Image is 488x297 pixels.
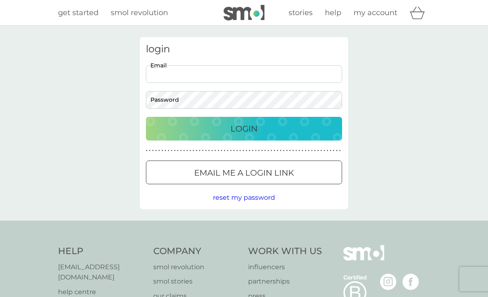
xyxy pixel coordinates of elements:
p: ● [305,149,307,153]
h4: Company [153,245,240,258]
p: ● [161,149,163,153]
h4: Work With Us [248,245,322,258]
p: ● [227,149,228,153]
p: ● [152,149,154,153]
p: ● [199,149,201,153]
img: smol [224,5,264,20]
div: basket [410,4,430,21]
button: Login [146,117,342,141]
p: ● [324,149,325,153]
button: reset my password [213,192,275,203]
a: smol stories [153,276,240,287]
p: ● [283,149,285,153]
a: partnerships [248,276,322,287]
a: help [325,7,341,19]
p: ● [180,149,182,153]
p: ● [314,149,316,153]
p: ● [327,149,328,153]
p: ● [217,149,219,153]
p: ● [184,149,185,153]
a: [EMAIL_ADDRESS][DOMAIN_NAME] [58,262,145,283]
h3: login [146,43,342,55]
p: ● [264,149,266,153]
p: ● [311,149,313,153]
p: ● [258,149,260,153]
span: smol revolution [111,8,168,17]
p: ● [168,149,169,153]
p: ● [261,149,263,153]
p: ● [292,149,294,153]
img: visit the smol Facebook page [403,274,419,290]
img: visit the smol Instagram page [380,274,396,290]
p: ● [289,149,291,153]
p: ● [215,149,216,153]
p: ● [317,149,319,153]
p: Login [231,122,257,135]
p: ● [333,149,335,153]
p: ● [177,149,179,153]
p: ● [236,149,238,153]
p: ● [193,149,194,153]
p: ● [190,149,191,153]
p: ● [339,149,341,153]
p: ● [280,149,282,153]
p: ● [221,149,222,153]
p: ● [274,149,275,153]
p: ● [171,149,172,153]
p: ● [302,149,303,153]
p: ● [186,149,188,153]
p: ● [149,149,151,153]
p: ● [308,149,310,153]
h4: Help [58,245,145,258]
button: Email me a login link [146,161,342,184]
p: ● [252,149,253,153]
p: ● [202,149,204,153]
span: reset my password [213,194,275,201]
a: smol revolution [111,7,168,19]
a: smol revolution [153,262,240,272]
p: ● [249,149,251,153]
p: ● [255,149,257,153]
p: ● [330,149,331,153]
p: ● [233,149,235,153]
p: ● [295,149,297,153]
p: ● [230,149,232,153]
a: stories [289,7,313,19]
img: smol [343,245,384,273]
p: ● [224,149,226,153]
p: ● [299,149,300,153]
p: Email me a login link [194,166,294,179]
p: ● [277,149,278,153]
a: influencers [248,262,322,272]
p: ● [208,149,210,153]
p: ● [165,149,166,153]
p: ● [155,149,157,153]
span: help [325,8,341,17]
span: get started [58,8,98,17]
p: ● [240,149,241,153]
p: ● [286,149,288,153]
p: ● [246,149,247,153]
span: my account [354,8,397,17]
p: ● [320,149,322,153]
p: ● [174,149,176,153]
p: ● [196,149,197,153]
p: ● [146,149,148,153]
a: get started [58,7,98,19]
a: my account [354,7,397,19]
p: ● [242,149,244,153]
p: ● [336,149,338,153]
span: stories [289,8,313,17]
p: ● [205,149,207,153]
p: ● [267,149,269,153]
p: ● [159,149,160,153]
p: ● [211,149,213,153]
p: ● [271,149,272,153]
